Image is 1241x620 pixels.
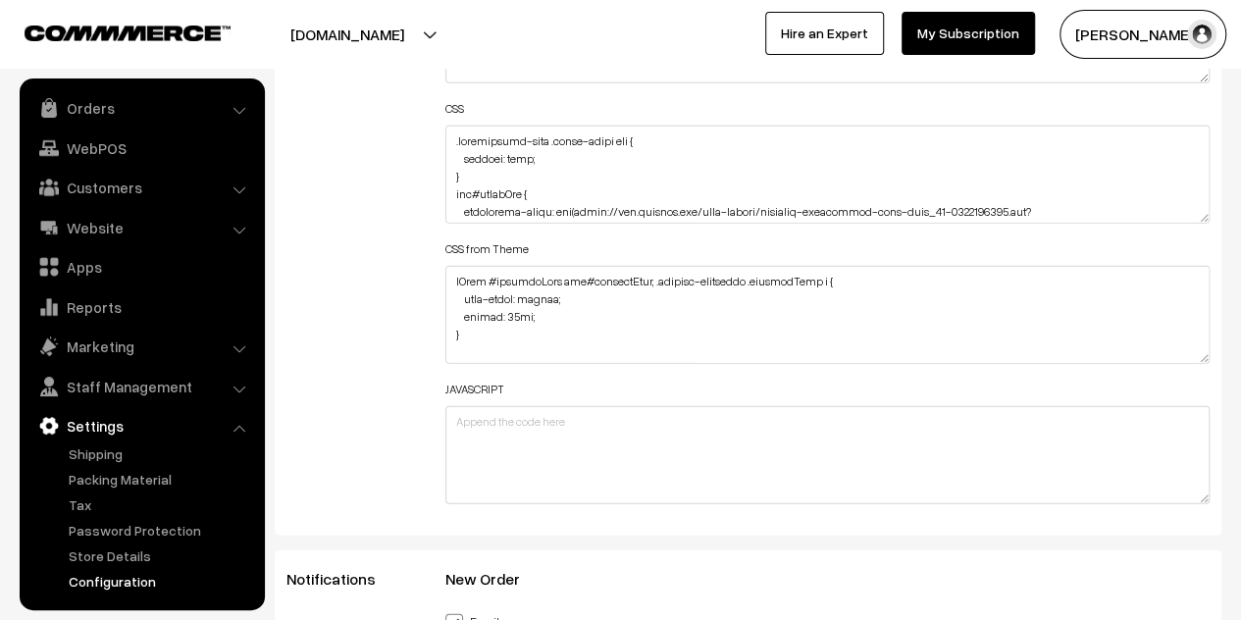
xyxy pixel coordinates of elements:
a: Settings [25,408,258,443]
span: New Order [445,569,543,589]
a: Packing Material [64,469,258,490]
img: COMMMERCE [25,26,231,40]
a: Marketing [25,329,258,364]
textarea: .loremipsumd-sita .conse-adipi eli { seddoei: temp; } inc#utlabOre { etdolorema-aliqu: eni(admin:... [445,126,1210,224]
a: Apps [25,249,258,284]
button: [PERSON_NAME] [1060,10,1226,59]
a: WebPOS [25,130,258,166]
a: Shipping [64,443,258,464]
a: Website [25,210,258,245]
a: Tax [64,494,258,515]
label: JAVASCRIPT [445,381,504,398]
label: CSS [445,100,464,118]
textarea: lOrem #ipsumdoLors ame#consectEtur, .adipisc-elitseddo .eiusmodTemp i { utla-etdol: magnaa; enima... [445,266,1210,364]
button: [DOMAIN_NAME] [222,10,473,59]
a: Store Details [64,545,258,566]
a: Configuration [64,571,258,592]
span: Notifications [286,569,399,589]
a: My Subscription [902,12,1035,55]
a: Hire an Expert [765,12,884,55]
a: Password Protection [64,520,258,541]
a: COMMMERCE [25,20,196,43]
a: Staff Management [25,369,258,404]
a: Customers [25,170,258,205]
img: user [1187,20,1216,49]
a: Reports [25,289,258,325]
a: Orders [25,90,258,126]
label: CSS from Theme [445,240,529,258]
